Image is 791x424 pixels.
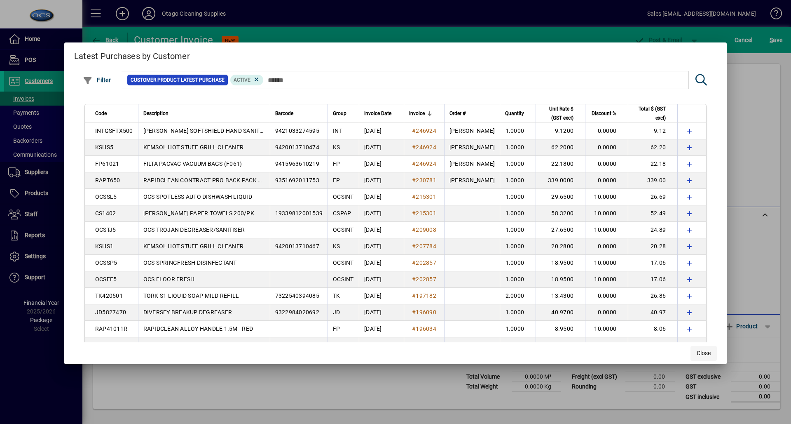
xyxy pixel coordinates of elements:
[359,304,404,321] td: [DATE]
[95,226,116,233] span: OCSTJ5
[333,276,354,283] span: OCSINT
[359,337,404,354] td: [DATE]
[95,144,113,151] span: KSHS5
[409,308,439,317] a: #196090
[333,127,342,134] span: INT
[416,160,436,167] span: 246924
[585,304,628,321] td: 0.0000
[412,259,416,266] span: #
[590,109,624,118] div: Discount %
[95,276,117,283] span: OCSFF5
[275,177,319,184] span: 9351692011753
[628,304,677,321] td: 40.97
[585,156,628,172] td: 0.0000
[333,160,340,167] span: FP
[64,42,727,66] h2: Latest Purchases by Customer
[444,139,500,156] td: [PERSON_NAME]
[416,127,436,134] span: 246924
[536,304,585,321] td: 40.9700
[359,172,404,189] td: [DATE]
[81,73,113,87] button: Filter
[585,271,628,288] td: 10.0000
[95,109,133,118] div: Code
[536,271,585,288] td: 18.9500
[592,109,616,118] span: Discount %
[359,238,404,255] td: [DATE]
[143,243,244,250] span: KEMSOL HOT STUFF GRILL CLEANER
[536,321,585,337] td: 8.9500
[409,159,439,168] a: #246924
[333,259,354,266] span: OCSINT
[416,226,436,233] span: 209008
[333,243,340,250] span: KS
[500,189,536,205] td: 1.0000
[234,77,250,83] span: Active
[333,144,340,151] span: KS
[536,288,585,304] td: 13.4300
[500,156,536,172] td: 1.0000
[143,259,237,266] span: OCS SPRINGFRESH DISINFECTANT
[359,123,404,139] td: [DATE]
[333,109,354,118] div: Group
[409,176,439,185] a: #230781
[95,292,123,299] span: TK420501
[585,123,628,139] td: 0.0000
[416,210,436,217] span: 215301
[359,321,404,337] td: [DATE]
[500,123,536,139] td: 1.0000
[628,222,677,238] td: 24.89
[409,126,439,135] a: #246924
[628,238,677,255] td: 20.28
[412,160,416,167] span: #
[95,210,116,217] span: CS1402
[275,243,319,250] span: 9420013710467
[333,309,340,316] span: JD
[83,77,111,83] span: Filter
[409,324,439,333] a: #196034
[409,225,439,234] a: #209008
[628,172,677,189] td: 339.00
[143,144,244,151] span: KEMSOL HOT STUFF GRILL CLEANER
[409,109,425,118] span: Invoice
[333,292,340,299] span: TK
[585,139,628,156] td: 0.0000
[697,349,711,358] span: Close
[585,255,628,271] td: 10.0000
[536,123,585,139] td: 9.1200
[444,123,500,139] td: [PERSON_NAME]
[541,104,573,122] span: Unit Rate $ (GST excl)
[412,177,416,184] span: #
[143,193,252,200] span: OCS SPOTLESS AUTO DISHWASH LIQUID
[628,156,677,172] td: 22.18
[585,222,628,238] td: 10.0000
[95,243,113,250] span: KSHS1
[143,127,272,134] span: [PERSON_NAME] SOFTSHIELD HAND SANITISER
[333,193,354,200] span: OCSINT
[409,143,439,152] a: #246924
[412,226,416,233] span: #
[359,288,404,304] td: [DATE]
[416,259,436,266] span: 202857
[143,160,242,167] span: FILTA PACVAC VACUUM BAGS (F061)
[500,172,536,189] td: 1.0000
[95,177,120,184] span: RAPT650
[536,238,585,255] td: 20.2800
[95,193,117,200] span: OCSSL5
[143,210,254,217] span: [PERSON_NAME] PAPER TOWELS 200/PK
[500,304,536,321] td: 1.0000
[409,341,439,350] a: #196034
[585,238,628,255] td: 0.0000
[412,193,416,200] span: #
[359,271,404,288] td: [DATE]
[628,123,677,139] td: 9.12
[536,189,585,205] td: 29.6500
[143,109,265,118] div: Description
[536,172,585,189] td: 339.0000
[275,127,319,134] span: 9421033274595
[628,205,677,222] td: 52.49
[536,156,585,172] td: 22.1800
[143,309,232,316] span: DIVERSEY BREAKUP DEGREASER
[628,255,677,271] td: 17.06
[500,321,536,337] td: 1.0000
[449,109,466,118] span: Order #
